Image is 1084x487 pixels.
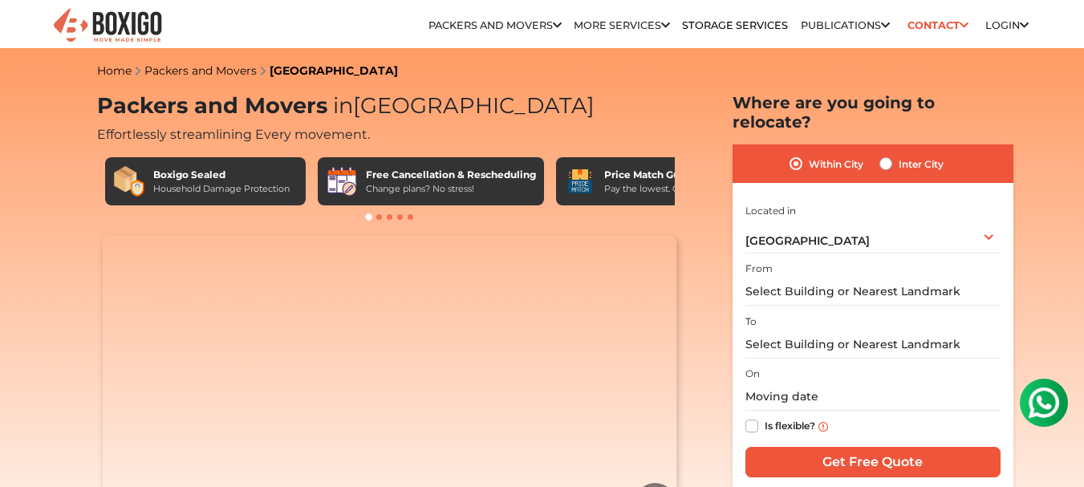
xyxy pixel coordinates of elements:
a: Packers and Movers [144,63,257,78]
input: Get Free Quote [745,447,1001,477]
input: Moving date [745,383,1001,411]
span: in [333,92,353,119]
a: Contact [902,13,973,38]
h2: Where are you going to relocate? [733,93,1013,132]
img: Boxigo [51,6,164,46]
label: Within City [809,154,863,173]
div: Household Damage Protection [153,182,290,196]
h1: Packers and Movers [97,93,683,120]
input: Select Building or Nearest Landmark [745,331,1001,359]
img: Boxigo Sealed [113,165,145,197]
a: Storage Services [682,19,788,31]
label: From [745,262,773,276]
img: Price Match Guarantee [564,165,596,197]
a: [GEOGRAPHIC_DATA] [270,63,398,78]
label: Is flexible? [765,416,815,433]
span: Effortlessly streamlining Every movement. [97,127,370,142]
a: Home [97,63,132,78]
img: Free Cancellation & Rescheduling [326,165,358,197]
img: info [818,422,828,432]
a: Publications [801,19,890,31]
span: [GEOGRAPHIC_DATA] [745,233,870,248]
div: Free Cancellation & Rescheduling [366,168,536,182]
label: Inter City [899,154,944,173]
span: [GEOGRAPHIC_DATA] [327,92,595,119]
a: More services [574,19,670,31]
div: Pay the lowest. Guaranteed! [604,182,726,196]
a: Packers and Movers [428,19,562,31]
div: Price Match Guarantee [604,168,726,182]
label: To [745,315,757,329]
a: Login [985,19,1029,31]
label: Located in [745,204,796,218]
div: Change plans? No stress! [366,182,536,196]
input: Select Building or Nearest Landmark [745,278,1001,306]
label: On [745,367,760,381]
div: Boxigo Sealed [153,168,290,182]
img: whatsapp-icon.svg [16,16,48,48]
